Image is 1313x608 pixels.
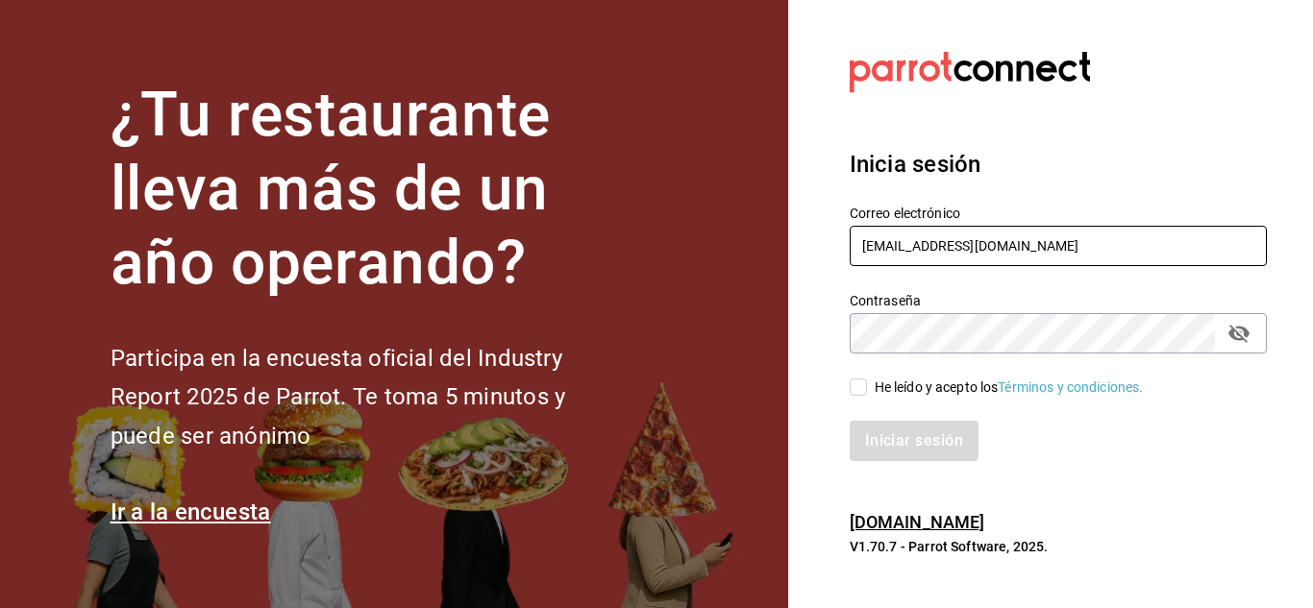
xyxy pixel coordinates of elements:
button: passwordField [1223,317,1255,350]
a: [DOMAIN_NAME] [850,512,985,532]
a: Ir a la encuesta [111,499,271,525]
h2: Participa en la encuesta oficial del Industry Report 2025 de Parrot. Te toma 5 minutos y puede se... [111,339,630,456]
p: V1.70.7 - Parrot Software, 2025. [850,537,1267,556]
h1: ¿Tu restaurante lleva más de un año operando? [111,79,630,300]
input: Ingresa tu correo electrónico [850,226,1267,266]
a: Términos y condiciones. [998,379,1143,395]
h3: Inicia sesión [850,147,1267,182]
label: Contraseña [850,294,1267,307]
label: Correo electrónico [850,207,1267,220]
div: He leído y acepto los [875,377,1144,398]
